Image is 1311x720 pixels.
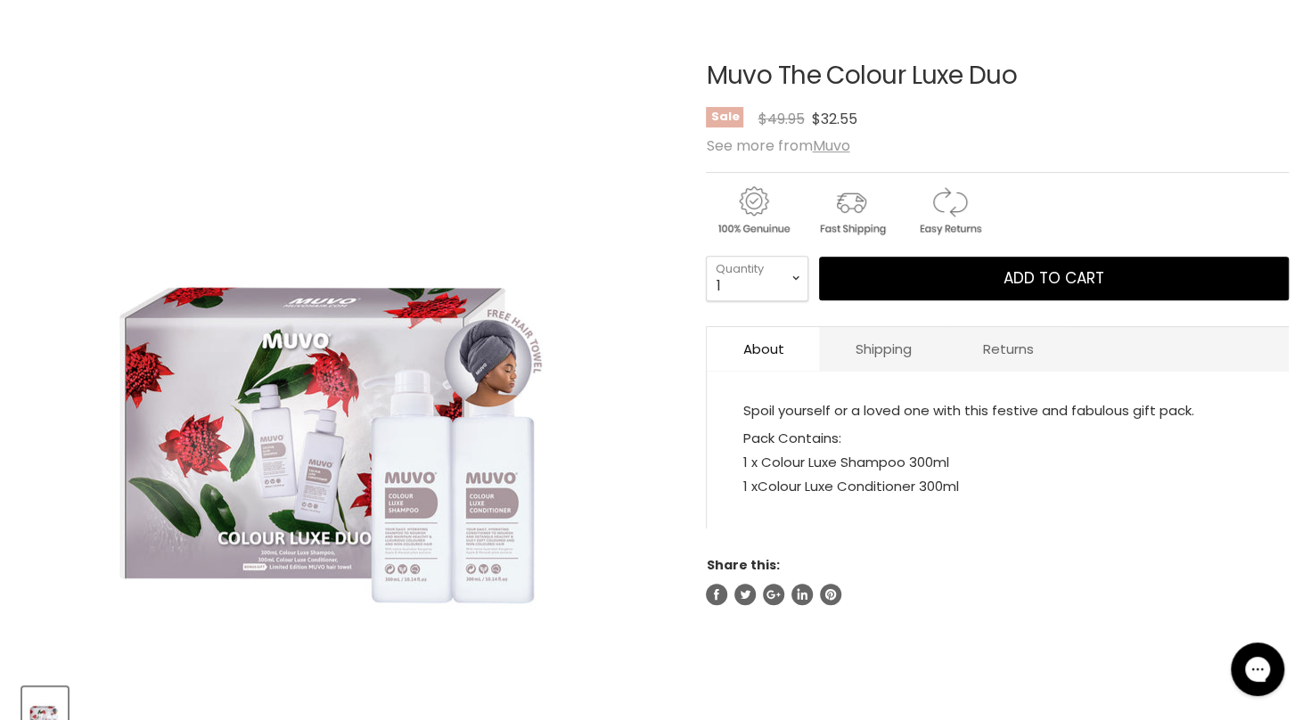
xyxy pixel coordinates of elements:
div: Muvo The Colour Luxe Duo image. Click or Scroll to Zoom. [22,18,675,670]
a: Muvo [812,135,849,156]
img: shipping.gif [804,184,898,238]
span: Sale [706,107,743,127]
span: $32.55 [811,109,856,129]
iframe: Gorgias live chat messenger [1222,636,1293,702]
span: Add to cart [1004,267,1104,289]
span: See more from [706,135,849,156]
select: Quantity [706,256,808,300]
span: $49.95 [758,109,804,129]
p: Spoil yourself or a loved one with this festive and fabulous gift pack. [742,398,1253,426]
p: Pack Contains: 1 x Colour Luxe Shampoo 300ml 1 x Colour Luxe Conditioner 300ml [742,426,1253,502]
button: Add to cart [819,257,1289,301]
span: Share this: [706,556,779,574]
img: returns.gif [902,184,996,238]
aside: Share this: [706,557,1289,605]
img: genuine.gif [706,184,800,238]
a: Returns [946,327,1069,371]
h1: Muvo The Colour Luxe Duo [706,62,1289,90]
a: About [707,327,819,371]
a: Shipping [819,327,946,371]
